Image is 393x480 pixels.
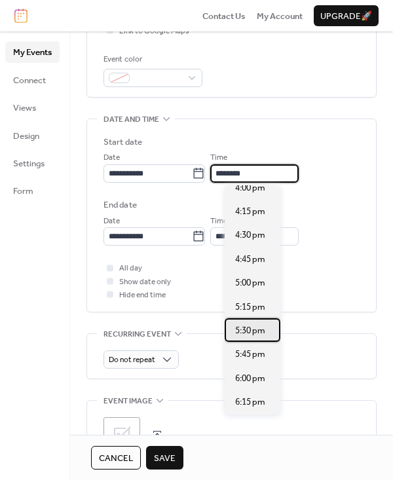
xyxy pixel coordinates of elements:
a: My Events [5,41,60,62]
span: 5:45 pm [235,348,265,361]
span: Save [154,452,176,465]
a: Design [5,125,60,146]
span: My Account [257,10,303,23]
button: Cancel [91,446,141,470]
span: Date and time [103,113,159,126]
span: Cancel [99,452,133,465]
span: Time [210,151,227,164]
a: My Account [257,9,303,22]
span: Settings [13,157,45,170]
span: 5:00 pm [235,276,265,289]
button: Upgrade🚀 [314,5,379,26]
span: 4:15 pm [235,205,265,218]
span: Recurring event [103,327,171,341]
span: Event image [103,395,153,408]
div: Start date [103,136,142,149]
span: Connect [13,74,46,87]
a: Form [5,180,60,201]
span: 4:30 pm [235,229,265,242]
a: Settings [5,153,60,174]
span: 4:00 pm [235,181,265,194]
img: logo [14,9,28,23]
span: My Events [13,46,52,59]
span: Design [13,130,39,143]
span: Time [210,215,227,228]
button: Save [146,446,183,470]
span: 4:45 pm [235,253,265,266]
div: ; [103,417,140,454]
div: End date [103,198,137,212]
span: Date [103,151,120,164]
a: Connect [5,69,60,90]
span: All day [119,262,142,275]
span: Show date only [119,276,171,289]
span: Views [13,102,36,115]
span: Upgrade 🚀 [320,10,372,23]
span: Contact Us [202,10,246,23]
span: Hide end time [119,289,166,302]
span: 6:15 pm [235,396,265,409]
span: 6:00 pm [235,372,265,385]
span: 5:30 pm [235,324,265,337]
span: Link to Google Maps [119,25,189,38]
span: Form [13,185,33,198]
span: Date [103,215,120,228]
span: 5:15 pm [235,301,265,314]
a: Contact Us [202,9,246,22]
span: Do not repeat [109,352,155,367]
a: Views [5,97,60,118]
div: Event color [103,53,200,66]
